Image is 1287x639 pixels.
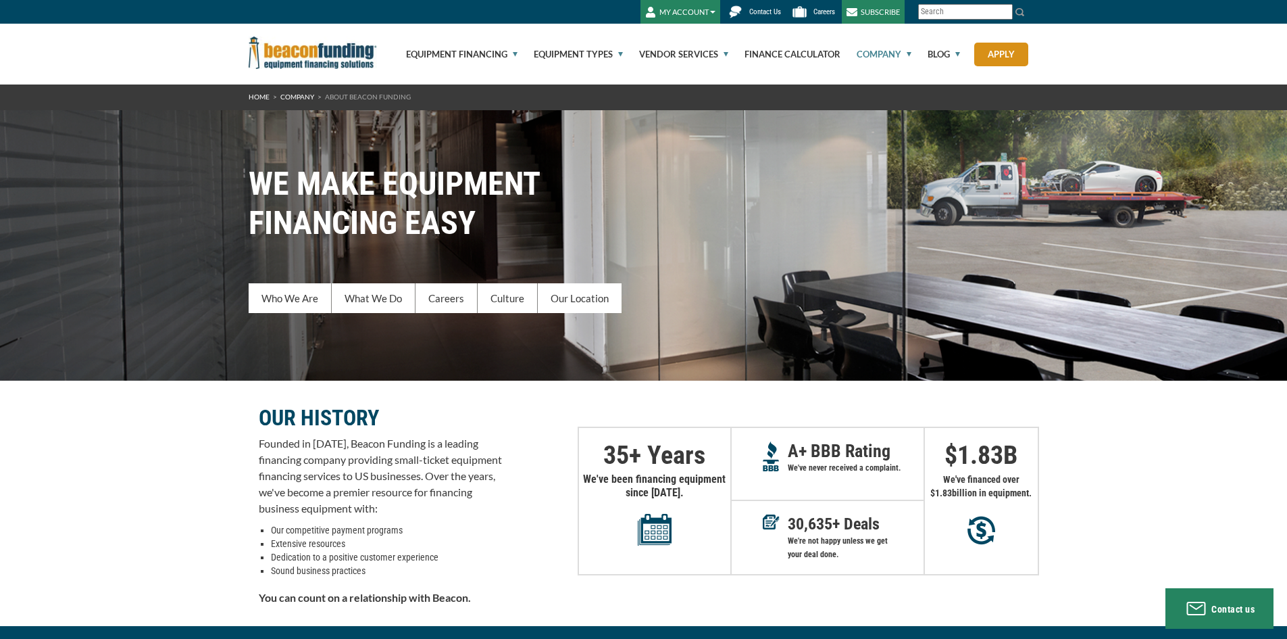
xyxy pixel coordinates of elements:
[763,515,780,529] img: Deals in Equipment Financing
[999,7,1009,18] a: Clear search text
[918,4,1013,20] input: Search
[271,564,502,577] li: Sound business practices
[415,283,478,313] a: Careers
[249,164,1039,243] h1: WE MAKE EQUIPMENT FINANCING EASY
[259,410,502,426] p: OUR HISTORY
[935,488,952,498] span: 1.83
[603,440,629,470] span: 35
[925,473,1038,500] p: We've financed over $ billion in equipment.
[957,440,1003,470] span: 1.83
[259,591,471,604] strong: You can count on a relationship with Beacon.
[967,516,995,545] img: Millions in equipment purchases
[912,24,960,85] a: Blog
[538,283,622,313] a: Our Location
[788,444,924,458] p: A+ BBB Rating
[259,435,502,517] p: Founded in [DATE], Beacon Funding is a leading financing company providing small-ticket equipment...
[974,43,1028,66] a: Apply
[788,534,924,561] p: We're not happy unless we get your deal done.
[1015,7,1026,18] img: Search
[249,283,332,313] a: Who We Are
[925,448,1038,462] p: $ B
[841,24,911,85] a: Company
[749,7,781,16] span: Contact Us
[1211,604,1255,615] span: Contact us
[788,461,924,475] p: We've never received a complaint.
[271,550,502,564] li: Dedication to a positive customer experience
[763,442,780,471] img: A+ Reputation BBB
[280,93,314,101] a: Company
[390,24,518,85] a: Equipment Financing
[1165,588,1273,629] button: Contact us
[249,93,270,101] a: HOME
[579,448,730,462] p: + Years
[813,7,835,16] span: Careers
[729,24,840,85] a: Finance Calculator
[249,37,377,69] img: Beacon Funding Corporation
[518,24,623,85] a: Equipment Types
[478,283,538,313] a: Culture
[638,513,672,546] img: Years in equipment financing
[249,46,377,57] a: Beacon Funding Corporation
[332,283,415,313] a: What We Do
[271,523,502,537] li: Our competitive payment programs
[624,24,728,85] a: Vendor Services
[325,93,411,101] span: About Beacon Funding
[271,537,502,550] li: Extensive resources
[788,517,924,531] p: + Deals
[579,473,730,546] p: We've been financing equipment since [DATE].
[788,515,832,534] span: 30,635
